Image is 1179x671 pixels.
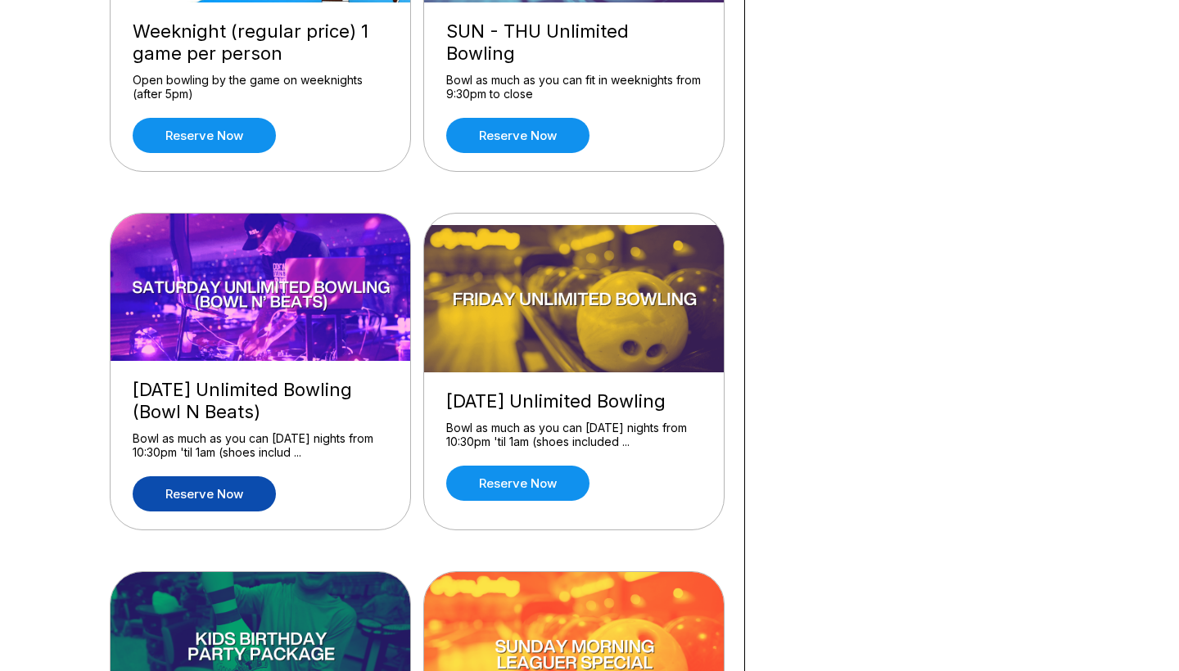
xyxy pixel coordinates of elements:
[446,20,702,65] div: SUN - THU Unlimited Bowling
[133,476,276,511] a: Reserve now
[446,421,702,449] div: Bowl as much as you can [DATE] nights from 10:30pm 'til 1am (shoes included ...
[446,118,589,153] a: Reserve now
[446,73,702,101] div: Bowl as much as you can fit in weeknights from 9:30pm to close
[133,431,388,460] div: Bowl as much as you can [DATE] nights from 10:30pm 'til 1am (shoes includ ...
[133,20,388,65] div: Weeknight (regular price) 1 game per person
[446,390,702,412] div: [DATE] Unlimited Bowling
[133,118,276,153] a: Reserve now
[446,466,589,501] a: Reserve now
[424,225,725,372] img: Friday Unlimited Bowling
[133,379,388,423] div: [DATE] Unlimited Bowling (Bowl N Beats)
[111,214,412,361] img: Saturday Unlimited Bowling (Bowl N Beats)
[133,73,388,101] div: Open bowling by the game on weeknights (after 5pm)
